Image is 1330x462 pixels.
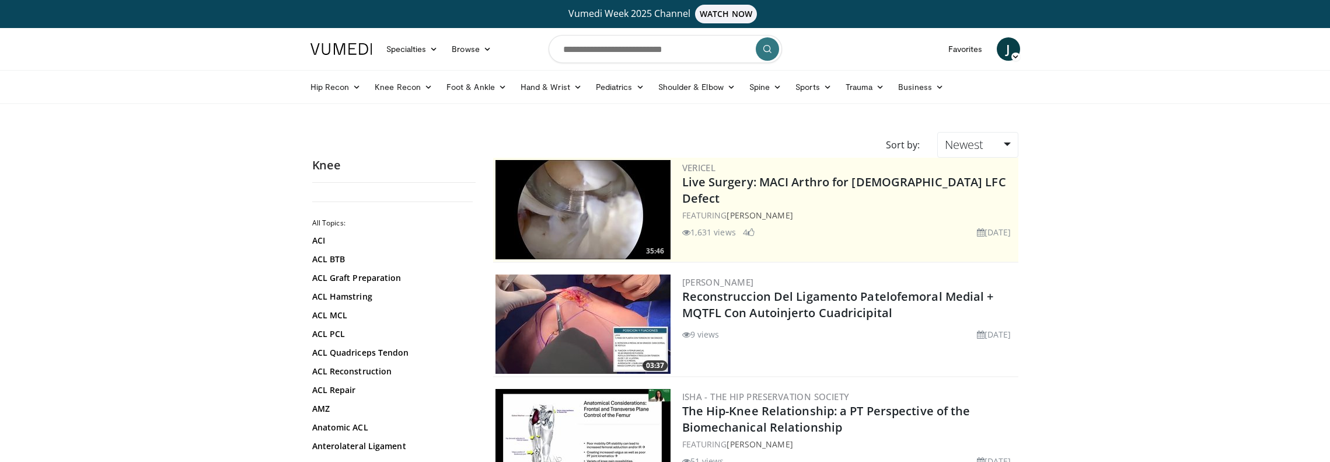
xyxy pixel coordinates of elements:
[310,43,372,55] img: VuMedi Logo
[941,37,990,61] a: Favorites
[495,160,671,259] a: 35:46
[877,132,928,158] div: Sort by:
[682,209,1016,221] div: FEATURING
[312,158,476,173] h2: Knee
[379,37,445,61] a: Specialties
[514,75,589,99] a: Hand & Wrist
[727,439,793,450] a: [PERSON_NAME]
[788,75,839,99] a: Sports
[495,275,671,374] a: 03:37
[445,37,498,61] a: Browse
[312,310,470,321] a: ACL MCL
[682,174,1006,206] a: Live Surgery: MACI Arthro for [DEMOGRAPHIC_DATA] LFC Defect
[682,403,971,435] a: The Hip-Knee Relationship: a PT Perspective of the Biomechanical Relationship
[695,5,757,23] span: WATCH NOW
[439,75,514,99] a: Foot & Ankle
[312,328,470,340] a: ACL PCL
[312,291,470,303] a: ACL Hamstring
[368,75,439,99] a: Knee Recon
[977,328,1011,341] li: [DATE]
[743,226,755,238] li: 4
[643,246,668,256] span: 35:46
[312,384,470,396] a: ACL Repair
[651,75,742,99] a: Shoulder & Elbow
[303,75,368,99] a: Hip Recon
[682,328,720,341] li: 9 views
[682,391,850,402] a: ISHA - The Hip Preservation Society
[682,438,1016,450] div: FEATURING
[312,218,473,228] h2: All Topics:
[682,289,994,321] a: Reconstruccion Del Ligamento Patelofemoral Medial + MQTFL Con Autoinjerto Cuadricipital
[937,132,1018,158] a: Newest
[742,75,788,99] a: Spine
[682,226,736,238] li: 1,631 views
[312,272,470,284] a: ACL Graft Preparation
[312,366,470,377] a: ACL Reconstruction
[682,276,754,288] a: [PERSON_NAME]
[945,137,983,152] span: Newest
[643,360,668,371] span: 03:37
[977,226,1011,238] li: [DATE]
[682,162,716,173] a: Vericel
[727,210,793,221] a: [PERSON_NAME]
[549,35,782,63] input: Search topics, interventions
[495,275,671,374] img: 48f6f21f-43ea-44b1-a4e1-5668875d038e.300x170_q85_crop-smart_upscale.jpg
[312,422,470,433] a: Anatomic ACL
[589,75,651,99] a: Pediatrics
[312,403,470,415] a: AMZ
[997,37,1020,61] a: J
[312,347,470,359] a: ACL Quadriceps Tendon
[495,160,671,259] img: eb023345-1e2d-4374-a840-ddbc99f8c97c.300x170_q85_crop-smart_upscale.jpg
[312,5,1018,23] a: Vumedi Week 2025 ChannelWATCH NOW
[312,253,470,265] a: ACL BTB
[312,440,470,452] a: Anterolateral Ligament
[312,235,470,246] a: ACI
[839,75,892,99] a: Trauma
[891,75,951,99] a: Business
